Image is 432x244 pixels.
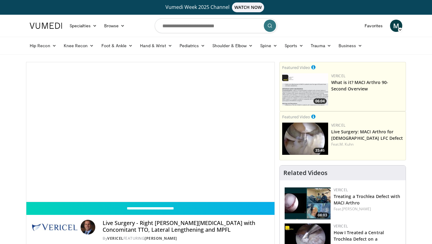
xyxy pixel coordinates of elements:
a: [PERSON_NAME] [145,236,177,241]
a: What is it? MACI Arthro 90-Second Overview [331,79,388,92]
a: Treating a Trochlea Defect with MACI Arthro [334,193,400,206]
a: Hand & Wrist [136,40,176,52]
a: Spine [256,40,281,52]
div: Feat. [334,206,401,212]
a: Hip Recon [26,40,60,52]
a: Trauma [307,40,335,52]
img: aa6cc8ed-3dbf-4b6a-8d82-4a06f68b6688.150x105_q85_crop-smart_upscale.jpg [282,73,328,105]
div: By FEATURING [103,236,269,241]
a: Vumedi Week 2025 ChannelWATCH NOW [31,2,401,12]
a: Favorites [361,20,386,32]
a: 35:46 [282,123,328,155]
a: Pediatrics [176,40,209,52]
a: Live Surgery: MACI Arthro for [DEMOGRAPHIC_DATA] LFC Defect [331,129,403,141]
a: Browse [100,20,129,32]
a: M. Kuhn [339,142,354,147]
a: Sports [281,40,307,52]
a: 06:04 [282,73,328,105]
img: Vericel [31,220,78,234]
a: [PERSON_NAME] [342,206,371,212]
video-js: Video Player [26,62,275,202]
small: Featured Video [282,65,310,70]
img: eb023345-1e2d-4374-a840-ddbc99f8c97c.150x105_q85_crop-smart_upscale.jpg [282,123,328,155]
a: Vericel [107,236,123,241]
span: 35:46 [313,148,327,153]
a: 08:03 [285,187,331,219]
a: Vericel [331,73,345,78]
span: WATCH NOW [232,2,264,12]
img: Avatar [81,220,95,234]
a: M [390,20,402,32]
a: Vericel [331,123,345,128]
div: Feat. [331,142,403,147]
img: VuMedi Logo [30,23,62,29]
a: Shoulder & Elbow [209,40,256,52]
span: 08:03 [316,212,329,218]
a: Foot & Ankle [98,40,137,52]
a: Business [335,40,366,52]
h4: Live Surgery - Right [PERSON_NAME][MEDICAL_DATA] with Concomitant TTO, Lateral Lengthening and MPFL [103,220,269,233]
a: Vericel [334,187,348,193]
a: Specialties [66,20,100,32]
input: Search topics, interventions [155,18,277,33]
a: Knee Recon [60,40,98,52]
h4: Related Videos [283,169,328,177]
a: Vericel [334,223,348,229]
span: 06:04 [313,98,327,104]
small: Featured Video [282,114,310,120]
img: 0de30d39-bfe3-4001-9949-87048a0d8692.150x105_q85_crop-smart_upscale.jpg [285,187,331,219]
